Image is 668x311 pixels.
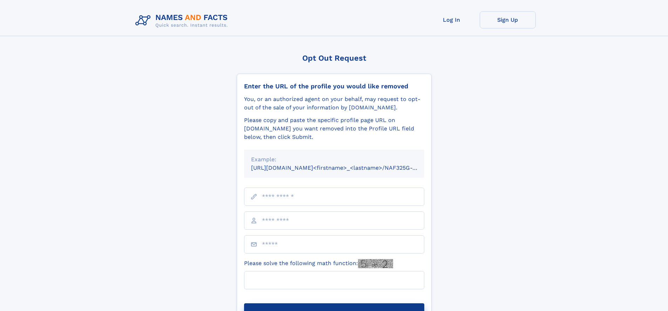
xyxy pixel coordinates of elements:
[244,95,424,112] div: You, or an authorized agent on your behalf, may request to opt-out of the sale of your informatio...
[237,54,432,62] div: Opt Out Request
[251,155,417,164] div: Example:
[133,11,234,30] img: Logo Names and Facts
[251,164,438,171] small: [URL][DOMAIN_NAME]<firstname>_<lastname>/NAF325G-xxxxxxxx
[424,11,480,28] a: Log In
[244,82,424,90] div: Enter the URL of the profile you would like removed
[244,259,393,268] label: Please solve the following math function:
[480,11,536,28] a: Sign Up
[244,116,424,141] div: Please copy and paste the specific profile page URL on [DOMAIN_NAME] you want removed into the Pr...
